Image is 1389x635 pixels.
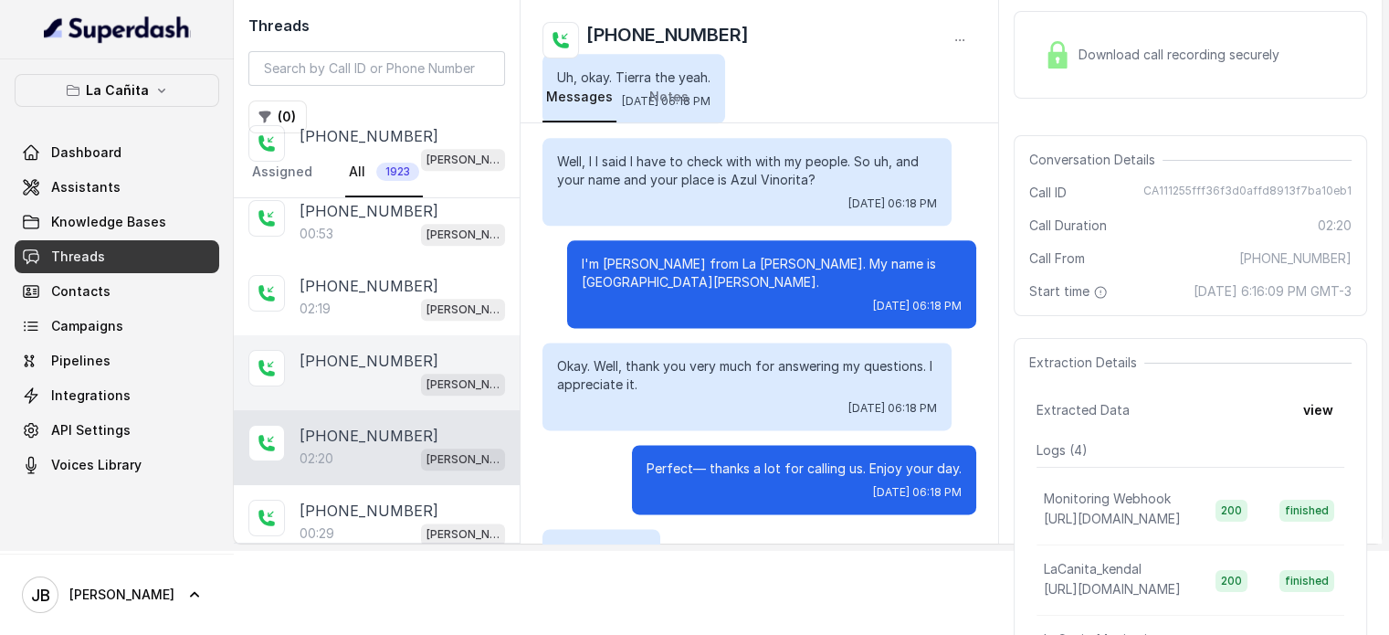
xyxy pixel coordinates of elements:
p: 02:20 [300,450,333,468]
span: finished [1279,570,1334,592]
span: [DATE] 06:18 PM [873,299,962,313]
span: CA111255fff36f3d0affd8913f7ba10eb1 [1143,184,1352,202]
span: Conversation Details [1029,151,1163,169]
span: Call Duration [1029,217,1107,235]
span: [DATE] 6:16:09 PM GMT-3 [1194,282,1352,301]
span: API Settings [51,421,131,439]
a: Threads [15,240,219,273]
span: Voices Library [51,456,142,474]
img: Lock Icon [1044,41,1071,69]
span: Threads [51,248,105,266]
span: 1923 [376,163,419,181]
span: [PERSON_NAME] [69,586,174,604]
a: Dashboard [15,136,219,169]
span: Contacts [51,282,110,301]
a: All1923 [345,148,423,197]
p: Okay. Well, thank you very much for answering my questions. I appreciate it. [557,357,937,394]
a: [PERSON_NAME] [15,569,219,620]
span: Extraction Details [1029,354,1144,372]
a: Voices Library [15,449,219,482]
a: Assigned [248,148,316,197]
a: Integrations [15,379,219,412]
span: Extracted Data [1036,401,1130,419]
a: Campaigns [15,310,219,343]
span: 200 [1215,570,1247,592]
a: Pipelines [15,344,219,377]
p: [PERSON_NAME] [426,376,500,394]
p: Perfect— thanks a lot for calling us. Enjoy your day. [647,460,962,478]
span: Call From [1029,249,1085,268]
text: JB [31,586,50,605]
span: finished [1279,500,1334,522]
p: [PERSON_NAME] [426,301,500,319]
p: [PERSON_NAME] [426,226,500,244]
span: 200 [1215,500,1247,522]
span: [URL][DOMAIN_NAME] [1044,581,1181,597]
p: Monitoring Webhook [1044,490,1171,508]
p: I'm [PERSON_NAME] from La [PERSON_NAME]. My name is [GEOGRAPHIC_DATA][PERSON_NAME]. [582,255,962,291]
p: Well, I I said I have to check with with my people. So uh, and your name and your place is Azul V... [557,153,937,189]
p: [PHONE_NUMBER] [300,275,438,297]
span: 02:20 [1318,217,1352,235]
h2: [PHONE_NUMBER] [586,22,749,58]
span: Start time [1029,282,1111,301]
h2: Threads [248,15,505,37]
span: [URL][DOMAIN_NAME] [1044,511,1181,526]
span: Call ID [1029,184,1067,202]
p: 00:29 [300,524,334,543]
p: [PHONE_NUMBER] [300,200,438,222]
a: Assistants [15,171,219,204]
p: [PHONE_NUMBER] [300,500,438,522]
span: Assistants [51,178,121,196]
a: Knowledge Bases [15,206,219,238]
a: Contacts [15,275,219,308]
p: [PHONE_NUMBER] [300,350,438,372]
img: light.svg [44,15,191,44]
p: 00:53 [300,225,333,243]
span: [DATE] 06:18 PM [873,485,962,500]
p: 02:19 [300,300,331,318]
span: [DATE] 06:18 PM [848,401,937,416]
a: API Settings [15,414,219,447]
p: LaCanita_kendal [1044,560,1142,578]
span: Campaigns [51,317,123,335]
span: Knowledge Bases [51,213,166,231]
nav: Tabs [248,148,505,197]
p: [PERSON_NAME] [426,450,500,469]
nav: Tabs [542,73,976,122]
button: (0) [248,101,307,133]
span: Dashboard [51,143,121,162]
button: La Cañita [15,74,219,107]
span: [DATE] 06:18 PM [848,196,937,211]
span: Download call recording securely [1079,46,1287,64]
span: [PHONE_NUMBER] [1239,249,1352,268]
a: Notes [646,73,692,122]
button: view [1292,394,1344,427]
p: [PERSON_NAME] [426,525,500,544]
p: La Cañita [86,79,149,101]
p: [PHONE_NUMBER] [300,425,438,447]
span: Integrations [51,386,131,405]
span: Pipelines [51,352,110,370]
input: Search by Call ID or Phone Number [248,51,505,86]
a: Messages [542,73,616,122]
p: Logs ( 4 ) [1036,441,1344,460]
